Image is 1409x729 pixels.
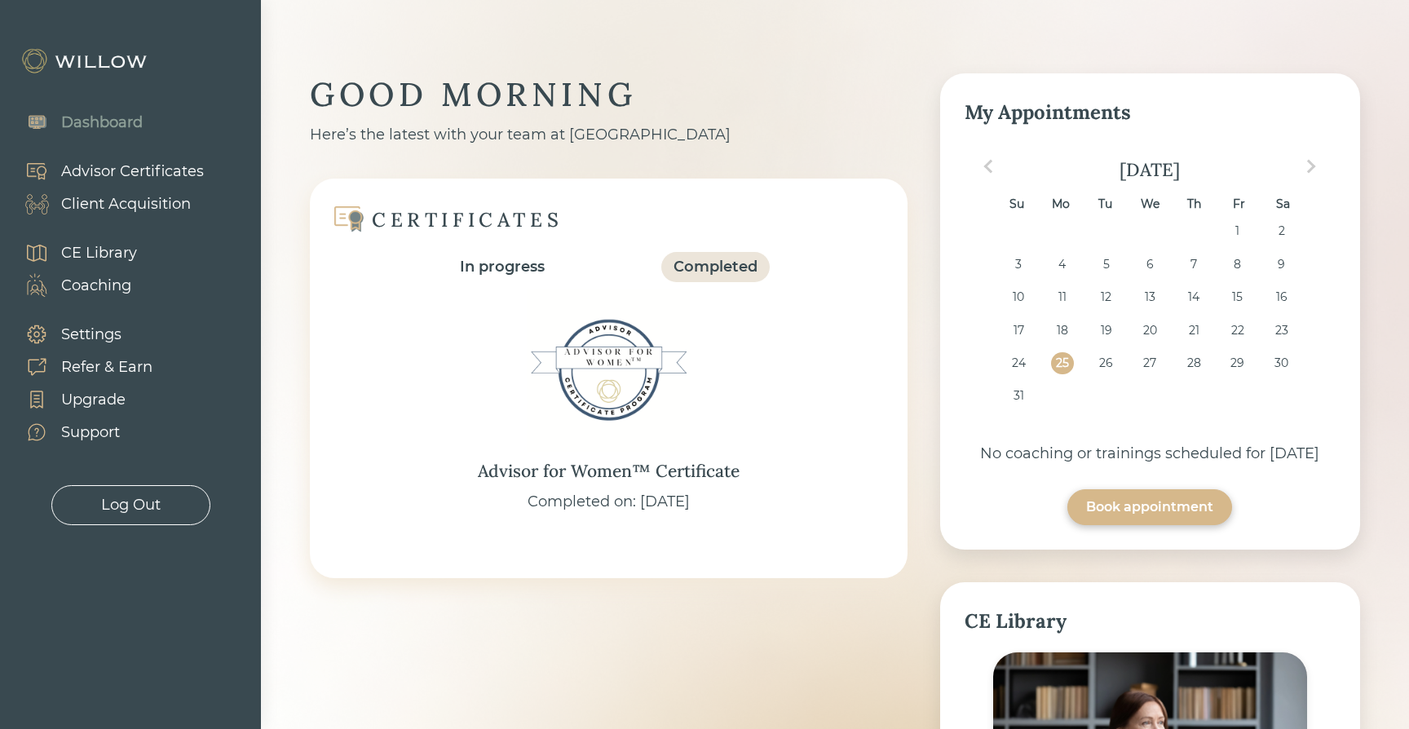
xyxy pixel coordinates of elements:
div: Choose Tuesday, August 19th, 2025 [1095,320,1117,342]
div: Log Out [101,494,161,516]
a: Upgrade [8,383,152,416]
div: Choose Thursday, August 7th, 2025 [1183,254,1205,276]
div: Choose Saturday, August 16th, 2025 [1270,286,1292,308]
div: Book appointment [1086,497,1213,517]
div: Client Acquisition [61,193,191,215]
div: Support [61,422,120,444]
div: Coaching [61,275,131,297]
div: CE Library [965,607,1336,636]
div: Choose Sunday, August 10th, 2025 [1008,286,1030,308]
a: Client Acquisition [8,188,204,220]
div: Settings [61,324,121,346]
div: Dashboard [61,112,143,134]
div: Refer & Earn [61,356,152,378]
div: Completed [674,256,758,278]
div: Choose Monday, August 25th, 2025 [1051,352,1073,374]
div: Choose Monday, August 4th, 2025 [1051,254,1073,276]
a: Settings [8,318,152,351]
div: Choose Wednesday, August 20th, 2025 [1139,320,1161,342]
div: Advisor Certificates [61,161,204,183]
div: Completed on: [DATE] [528,491,690,513]
button: Next Month [1298,153,1324,179]
div: CE Library [61,242,137,264]
div: Choose Friday, August 29th, 2025 [1226,352,1248,374]
div: GOOD MORNING [310,73,908,116]
div: Choose Friday, August 15th, 2025 [1226,286,1248,308]
div: Choose Sunday, August 17th, 2025 [1008,320,1030,342]
img: Advisor for Women™ Certificate Badge [527,289,690,452]
div: CERTIFICATES [372,207,563,232]
div: Choose Monday, August 11th, 2025 [1051,286,1073,308]
div: Advisor for Women™ Certificate [478,458,740,484]
div: Sa [1272,193,1294,215]
div: Su [1005,193,1027,215]
a: Refer & Earn [8,351,152,383]
div: No coaching or trainings scheduled for [DATE] [965,443,1336,465]
div: Choose Saturday, August 30th, 2025 [1270,352,1292,374]
button: Previous Month [975,153,1001,179]
div: We [1139,193,1161,215]
div: Here’s the latest with your team at [GEOGRAPHIC_DATA] [310,124,908,146]
div: Mo [1050,193,1072,215]
img: Willow [20,48,151,74]
div: Choose Tuesday, August 5th, 2025 [1095,254,1117,276]
div: Choose Thursday, August 14th, 2025 [1183,286,1205,308]
div: Choose Wednesday, August 6th, 2025 [1139,254,1161,276]
div: Choose Thursday, August 21st, 2025 [1183,320,1205,342]
div: Upgrade [61,389,126,411]
div: Choose Sunday, August 24th, 2025 [1008,352,1030,374]
div: Th [1183,193,1205,215]
div: Choose Friday, August 8th, 2025 [1226,254,1248,276]
div: Choose Thursday, August 28th, 2025 [1183,352,1205,374]
div: Choose Saturday, August 9th, 2025 [1270,254,1292,276]
div: Choose Tuesday, August 26th, 2025 [1095,352,1117,374]
div: Choose Sunday, August 3rd, 2025 [1008,254,1030,276]
div: [DATE] [965,158,1336,181]
div: Choose Sunday, August 31st, 2025 [1008,385,1030,407]
div: Choose Monday, August 18th, 2025 [1051,320,1073,342]
a: Advisor Certificates [8,155,204,188]
div: In progress [460,256,545,278]
div: Choose Wednesday, August 13th, 2025 [1139,286,1161,308]
a: CE Library [8,236,137,269]
div: Choose Tuesday, August 12th, 2025 [1095,286,1117,308]
div: Choose Friday, August 1st, 2025 [1226,220,1248,242]
div: Tu [1094,193,1116,215]
div: My Appointments [965,98,1336,127]
div: Choose Wednesday, August 27th, 2025 [1139,352,1161,374]
div: Choose Friday, August 22nd, 2025 [1226,320,1248,342]
div: Choose Saturday, August 23rd, 2025 [1270,320,1292,342]
div: Choose Saturday, August 2nd, 2025 [1270,220,1292,242]
div: month 2025-08 [970,220,1330,418]
a: Coaching [8,269,137,302]
a: Dashboard [8,106,143,139]
div: Fr [1228,193,1250,215]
